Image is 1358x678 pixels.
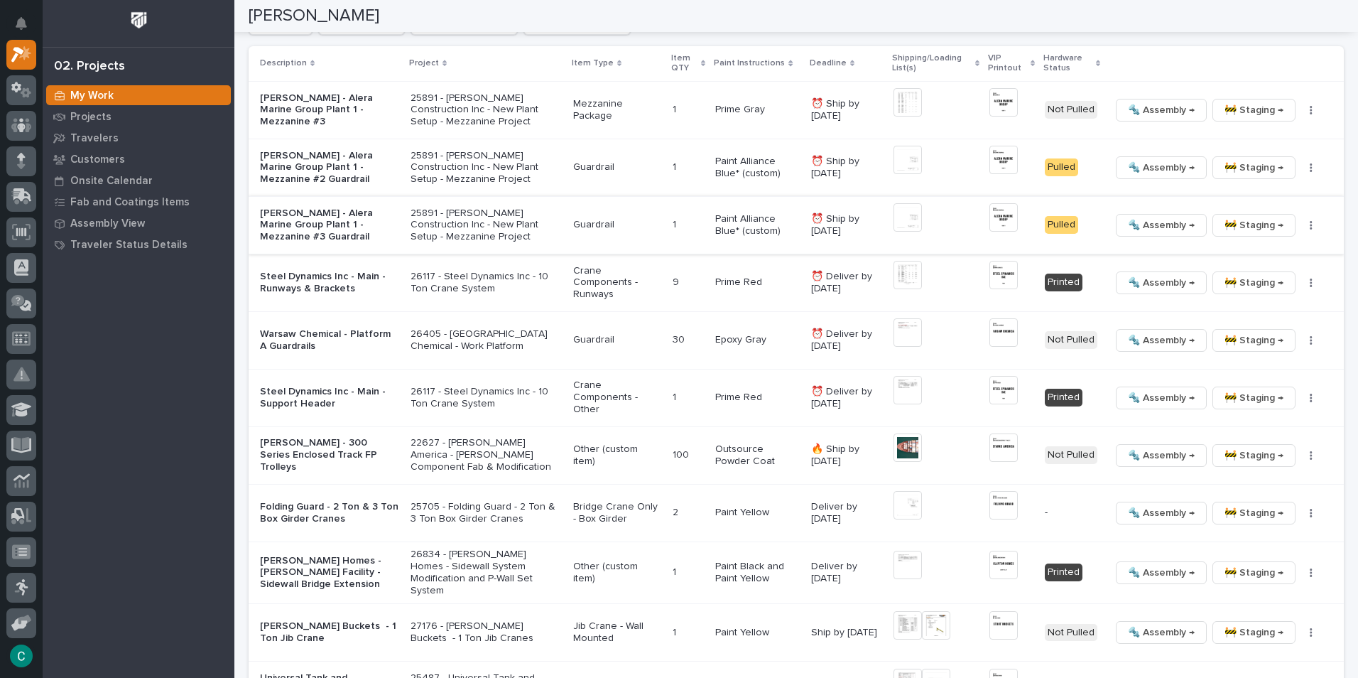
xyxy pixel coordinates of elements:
[1128,217,1195,234] span: 🔩 Assembly →
[1224,332,1283,349] span: 🚧 Staging →
[43,234,234,255] a: Traveler Status Details
[1224,505,1283,522] span: 🚧 Staging →
[1224,274,1283,291] span: 🚧 Staging →
[1224,217,1283,234] span: 🚧 Staging →
[54,59,125,75] div: 02. Projects
[409,55,439,71] p: Project
[715,276,799,289] p: Prime Red
[715,507,799,519] p: Paint Yellow
[673,564,679,579] p: 1
[260,271,399,295] p: Steel Dynamics Inc - Main - Runways & Brackets
[1116,502,1207,524] button: 🔩 Assembly →
[411,150,562,185] p: 25891 - [PERSON_NAME] Construction Inc - New Plant Setup - Mezzanine Project
[249,604,1344,662] tr: [PERSON_NAME] Buckets - 1 Ton Jib Crane27176 - [PERSON_NAME] Buckets - 1 Ton Jib CranesJib Crane ...
[810,55,847,71] p: Deadline
[1045,389,1082,407] div: Printed
[1224,447,1283,464] span: 🚧 Staging →
[573,161,662,173] p: Guardrail
[1116,561,1207,584] button: 🔩 Assembly →
[1116,214,1207,237] button: 🔩 Assembly →
[70,175,153,188] p: Onsite Calendar
[411,92,562,128] p: 25891 - [PERSON_NAME] Construction Inc - New Plant Setup - Mezzanine Project
[1224,564,1283,581] span: 🚧 Staging →
[673,624,679,639] p: 1
[671,50,697,77] p: Item QTY
[715,334,799,346] p: Epoxy Gray
[1212,387,1295,409] button: 🚧 Staging →
[249,6,379,26] h2: [PERSON_NAME]
[1045,507,1099,519] p: -
[18,17,36,40] div: Notifications
[572,55,614,71] p: Item Type
[411,549,562,596] p: 26834 - [PERSON_NAME] Homes - Sidewall System Modification and P-Wall Set System
[249,484,1344,542] tr: Folding Guard - 2 Ton & 3 Ton Box Girder Cranes25705 - Folding Guard - 2 Ton & 3 Ton Box Girder C...
[43,170,234,191] a: Onsite Calendar
[1212,329,1295,352] button: 🚧 Staging →
[673,446,692,461] p: 100
[1116,99,1207,122] button: 🔩 Assembly →
[1128,505,1195,522] span: 🔩 Assembly →
[715,561,799,585] p: Paint Black and Paint Yellow
[249,369,1344,426] tr: Steel Dynamics Inc - Main - Support Header26117 - Steel Dynamics Inc - 10 Ton Crane SystemCrane C...
[811,156,883,180] p: ⏰ Ship by [DATE]
[1116,444,1207,467] button: 🔩 Assembly →
[1045,446,1097,464] div: Not Pulled
[573,501,662,525] p: Bridge Crane Only - Box Girder
[249,81,1344,139] tr: [PERSON_NAME] - Alera Marine Group Plant 1 - Mezzanine #325891 - [PERSON_NAME] Construction Inc -...
[811,213,883,237] p: ⏰ Ship by [DATE]
[1224,389,1283,407] span: 🚧 Staging →
[1212,502,1295,524] button: 🚧 Staging →
[43,149,234,170] a: Customers
[1224,102,1283,119] span: 🚧 Staging →
[6,9,36,38] button: Notifications
[1212,271,1295,294] button: 🚧 Staging →
[70,90,114,102] p: My Work
[811,443,883,468] p: 🔥 Ship by [DATE]
[1045,158,1078,176] div: Pulled
[249,254,1344,311] tr: Steel Dynamics Inc - Main - Runways & Brackets26117 - Steel Dynamics Inc - 10 Ton Crane SystemCra...
[260,55,307,71] p: Description
[411,208,562,243] p: 25891 - [PERSON_NAME] Construction Inc - New Plant Setup - Mezzanine Project
[260,386,399,410] p: Steel Dynamics Inc - Main - Support Header
[411,328,562,353] p: 26405 - [GEOGRAPHIC_DATA] Chemical - Work Platform
[892,50,971,77] p: Shipping/Loading List(s)
[1045,564,1082,581] div: Printed
[673,216,679,231] p: 1
[249,196,1344,254] tr: [PERSON_NAME] - Alera Marine Group Plant 1 - Mezzanine #3 Guardrail25891 - [PERSON_NAME] Construc...
[811,561,883,585] p: Deliver by [DATE]
[1045,101,1097,119] div: Not Pulled
[43,212,234,234] a: Assembly View
[43,85,234,106] a: My Work
[1043,50,1092,77] p: Hardware Status
[811,328,883,353] p: ⏰ Deliver by [DATE]
[1128,159,1195,176] span: 🔩 Assembly →
[126,7,152,33] img: Workspace Logo
[573,98,662,122] p: Mezzanine Package
[1116,387,1207,409] button: 🔩 Assembly →
[1045,274,1082,291] div: Printed
[673,158,679,173] p: 1
[411,620,562,645] p: 27176 - [PERSON_NAME] Buckets - 1 Ton Jib Cranes
[70,154,125,166] p: Customers
[1128,624,1195,641] span: 🔩 Assembly →
[1212,621,1295,644] button: 🚧 Staging →
[1128,332,1195,349] span: 🔩 Assembly →
[811,501,883,525] p: Deliver by [DATE]
[70,132,119,145] p: Travelers
[1128,274,1195,291] span: 🔩 Assembly →
[43,191,234,212] a: Fab and Coatings Items
[714,55,785,71] p: Paint Instructions
[715,156,799,180] p: Paint Alliance Blue* (custom)
[715,443,799,468] p: Outsource Powder Coat
[1212,561,1295,584] button: 🚧 Staging →
[1224,159,1283,176] span: 🚧 Staging →
[573,561,662,585] p: Other (custom item)
[260,92,399,128] p: [PERSON_NAME] - Alera Marine Group Plant 1 - Mezzanine #3
[1116,329,1207,352] button: 🔩 Assembly →
[411,437,562,473] p: 22627 - [PERSON_NAME] America - [PERSON_NAME] Component Fab & Modification
[673,274,682,289] p: 9
[715,213,799,237] p: Paint Alliance Blue* (custom)
[715,104,799,116] p: Prime Gray
[1128,447,1195,464] span: 🔩 Assembly →
[988,50,1027,77] p: VIP Printout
